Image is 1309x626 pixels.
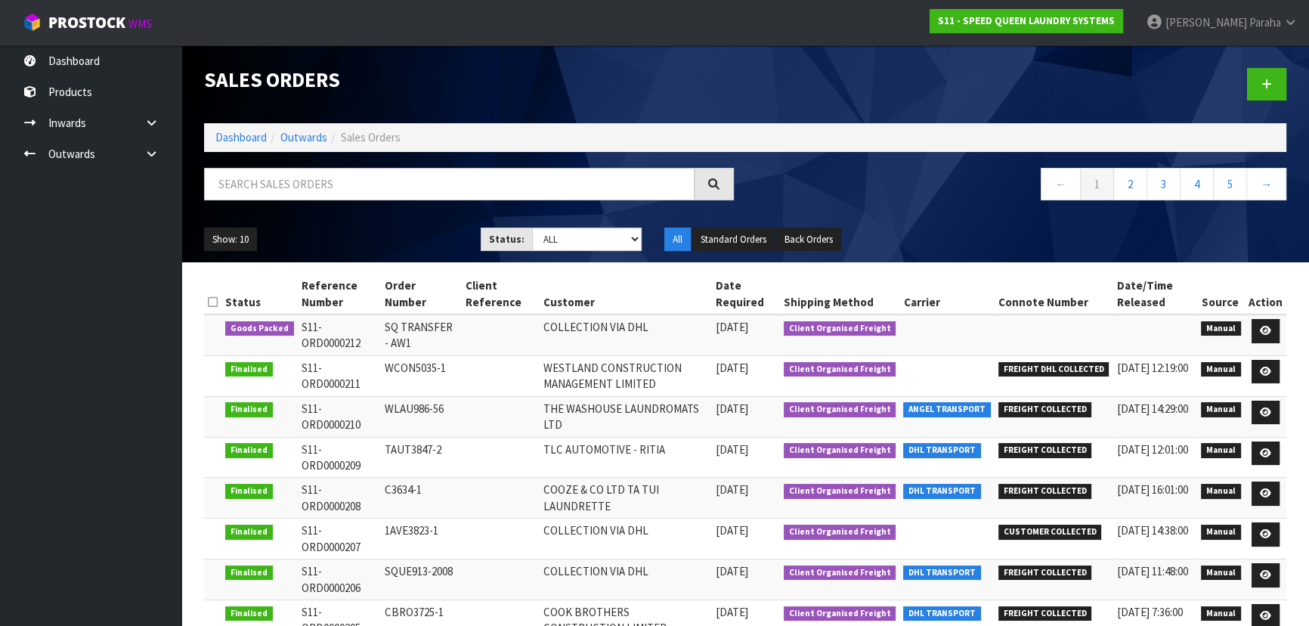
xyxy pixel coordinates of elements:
[784,362,896,377] span: Client Organised Freight
[1249,15,1281,29] span: Paraha
[298,274,382,315] th: Reference Number
[1147,168,1181,200] a: 3
[540,315,713,355] td: COLLECTION VIA DHL
[784,484,896,499] span: Client Organised Freight
[1201,362,1241,377] span: Manual
[1080,168,1114,200] a: 1
[998,525,1102,540] span: CUSTOMER COLLECTED
[204,228,257,252] button: Show: 10
[204,168,695,200] input: Search sales orders
[903,402,991,417] span: ANGEL TRANSPORT
[692,228,775,252] button: Standard Orders
[48,13,125,33] span: ProStock
[225,606,273,621] span: Finalised
[225,321,294,336] span: Goods Packed
[784,566,896,581] span: Client Organised Freight
[712,274,780,315] th: Date Required
[225,566,273,581] span: Finalised
[1201,566,1241,581] span: Manual
[540,396,713,437] td: THE WASHOUSE LAUNDROMATS LTD
[298,315,382,355] td: S11-ORD0000212
[784,402,896,417] span: Client Organised Freight
[784,525,896,540] span: Client Organised Freight
[540,355,713,396] td: WESTLAND CONSTRUCTION MANAGEMENT LIMITED
[341,130,401,144] span: Sales Orders
[1180,168,1214,200] a: 4
[716,320,748,334] span: [DATE]
[225,362,273,377] span: Finalised
[381,274,462,315] th: Order Number
[1116,523,1187,538] span: [DATE] 14:38:00
[381,396,462,437] td: WLAU986-56
[716,442,748,457] span: [DATE]
[1201,484,1241,499] span: Manual
[128,17,152,31] small: WMS
[899,274,995,315] th: Carrier
[780,274,900,315] th: Shipping Method
[215,130,267,144] a: Dashboard
[903,606,981,621] span: DHL TRANSPORT
[784,606,896,621] span: Client Organised Freight
[298,478,382,519] td: S11-ORD0000208
[1201,443,1241,458] span: Manual
[716,523,748,538] span: [DATE]
[930,9,1123,33] a: S11 - SPEED QUEEN LAUNDRY SYSTEMS
[998,362,1109,377] span: FREIGHT DHL COLLECTED
[938,14,1115,27] strong: S11 - SPEED QUEEN LAUNDRY SYSTEMS
[540,519,713,559] td: COLLECTION VIA DHL
[1113,168,1147,200] a: 2
[381,355,462,396] td: WCON5035-1
[716,482,748,497] span: [DATE]
[225,484,273,499] span: Finalised
[381,478,462,519] td: C3634-1
[298,519,382,559] td: S11-ORD0000207
[1201,606,1241,621] span: Manual
[225,402,273,417] span: Finalised
[298,559,382,600] td: S11-ORD0000206
[1246,168,1286,200] a: →
[1041,168,1081,200] a: ←
[540,274,713,315] th: Customer
[1201,402,1241,417] span: Manual
[204,68,734,91] h1: Sales Orders
[998,566,1092,581] span: FREIGHT COLLECTED
[776,228,841,252] button: Back Orders
[1201,321,1241,336] span: Manual
[998,606,1092,621] span: FREIGHT COLLECTED
[540,437,713,478] td: TLC AUTOMOTIVE - RITIA
[757,168,1286,205] nav: Page navigation
[1116,564,1187,578] span: [DATE] 11:48:00
[1245,274,1286,315] th: Action
[716,361,748,375] span: [DATE]
[1116,482,1187,497] span: [DATE] 16:01:00
[381,437,462,478] td: TAUT3847-2
[998,484,1092,499] span: FREIGHT COLLECTED
[540,478,713,519] td: COOZE & CO LTD TA TUI LAUNDRETTE
[489,233,525,246] strong: Status:
[381,519,462,559] td: 1AVE3823-1
[784,443,896,458] span: Client Organised Freight
[381,559,462,600] td: SQUE913-2008
[298,437,382,478] td: S11-ORD0000209
[298,355,382,396] td: S11-ORD0000211
[298,396,382,437] td: S11-ORD0000210
[998,402,1092,417] span: FREIGHT COLLECTED
[1116,605,1182,619] span: [DATE] 7:36:00
[462,274,540,315] th: Client Reference
[1116,361,1187,375] span: [DATE] 12:19:00
[221,274,298,315] th: Status
[1213,168,1247,200] a: 5
[664,228,691,252] button: All
[903,443,981,458] span: DHL TRANSPORT
[995,274,1113,315] th: Connote Number
[280,130,327,144] a: Outwards
[1201,525,1241,540] span: Manual
[1112,274,1197,315] th: Date/Time Released
[903,484,981,499] span: DHL TRANSPORT
[784,321,896,336] span: Client Organised Freight
[1116,442,1187,457] span: [DATE] 12:01:00
[998,443,1092,458] span: FREIGHT COLLECTED
[1116,401,1187,416] span: [DATE] 14:29:00
[1165,15,1247,29] span: [PERSON_NAME]
[540,559,713,600] td: COLLECTION VIA DHL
